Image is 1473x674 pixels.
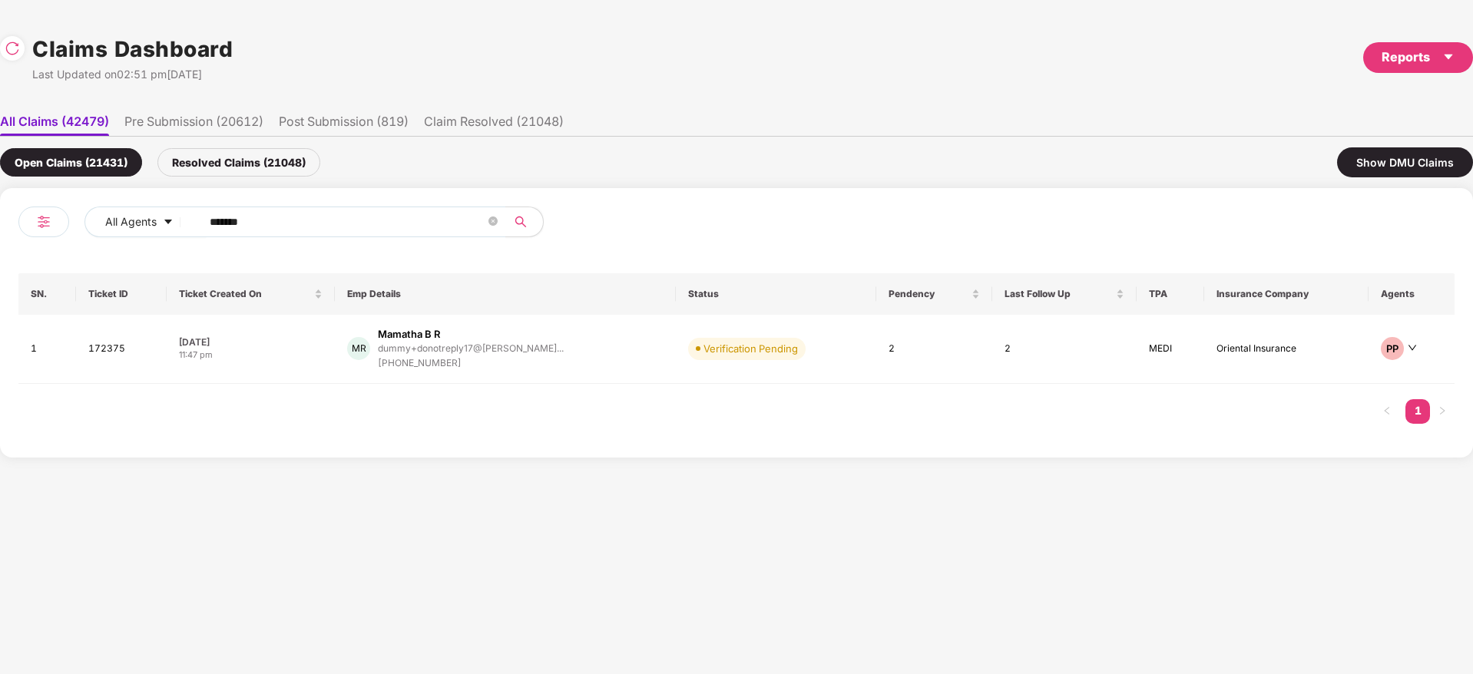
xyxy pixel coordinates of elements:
span: close-circle [488,216,498,226]
button: search [505,206,544,237]
th: Emp Details [335,273,675,315]
div: 11:47 pm [179,349,323,362]
li: 1 [1405,399,1430,424]
div: [DATE] [179,335,323,349]
td: Oriental Insurance [1204,315,1369,384]
span: caret-down [163,216,174,229]
th: Last Follow Up [992,273,1137,315]
td: MEDI [1137,315,1204,384]
th: Pendency [876,273,992,315]
button: left [1375,399,1399,424]
span: left [1382,406,1392,415]
td: 2 [876,315,992,384]
div: Verification Pending [703,341,798,356]
li: Previous Page [1375,399,1399,424]
li: Claim Resolved (21048) [424,114,564,136]
span: caret-down [1442,51,1455,63]
h1: Claims Dashboard [32,32,233,66]
span: Pendency [889,288,968,300]
button: right [1430,399,1455,424]
th: Status [676,273,876,315]
div: Resolved Claims (21048) [157,148,320,177]
li: Post Submission (819) [279,114,409,136]
th: Agents [1369,273,1455,315]
th: Ticket Created On [167,273,335,315]
th: TPA [1137,273,1204,315]
div: [PHONE_NUMBER] [378,356,564,371]
img: svg+xml;base64,PHN2ZyB4bWxucz0iaHR0cDovL3d3dy53My5vcmcvMjAwMC9zdmciIHdpZHRoPSIyNCIgaGVpZ2h0PSIyNC... [35,213,53,231]
a: 1 [1405,399,1430,422]
span: Ticket Created On [179,288,311,300]
div: PP [1381,337,1404,360]
td: 1 [18,315,76,384]
div: MR [347,337,370,360]
li: Next Page [1430,399,1455,424]
span: close-circle [488,215,498,230]
div: dummy+donotreply17@[PERSON_NAME]... [378,343,564,353]
th: SN. [18,273,76,315]
td: 2 [992,315,1137,384]
td: 172375 [76,315,167,384]
button: All Agentscaret-down [84,206,207,237]
span: down [1408,343,1417,352]
div: Reports [1382,48,1455,67]
span: search [505,216,535,228]
th: Insurance Company [1204,273,1369,315]
span: Last Follow Up [1005,288,1113,300]
div: Last Updated on 02:51 pm[DATE] [32,66,233,83]
span: right [1438,406,1447,415]
div: Show DMU Claims [1337,147,1473,177]
img: svg+xml;base64,PHN2ZyBpZD0iUmVsb2FkLTMyeDMyIiB4bWxucz0iaHR0cDovL3d3dy53My5vcmcvMjAwMC9zdmciIHdpZH... [5,41,20,56]
th: Ticket ID [76,273,167,315]
span: All Agents [105,213,157,230]
div: Mamatha B R [378,327,440,342]
li: Pre Submission (20612) [124,114,263,136]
